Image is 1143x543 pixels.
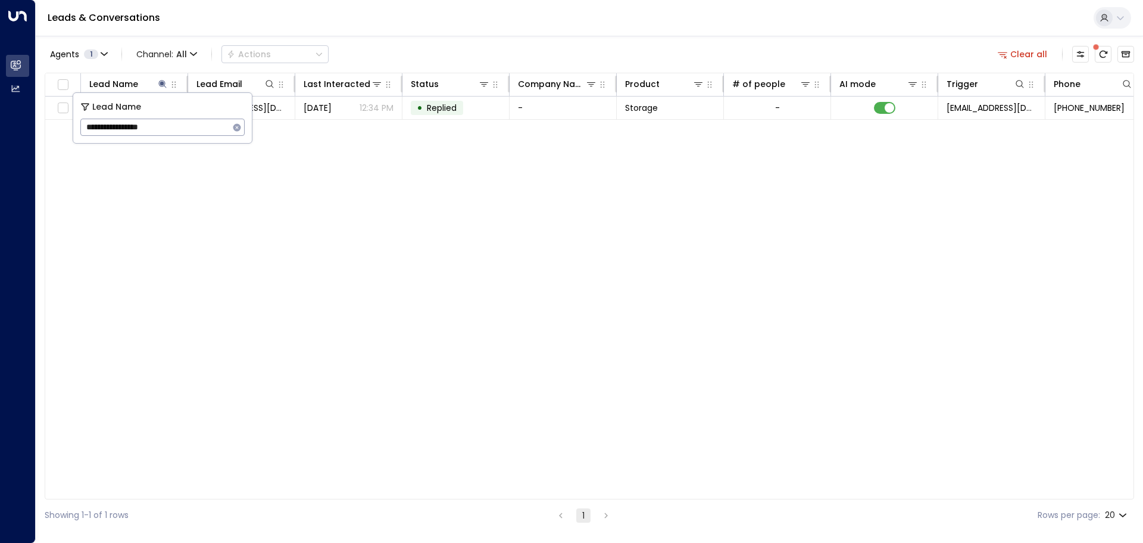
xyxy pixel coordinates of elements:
nav: pagination navigation [553,508,614,523]
div: Trigger [947,77,978,91]
button: Archived Leads [1117,46,1134,63]
div: - [775,102,780,114]
div: Product [625,77,660,91]
span: Yesterday [304,102,332,114]
span: Agents [50,50,79,58]
div: Phone [1054,77,1080,91]
span: Channel: [132,46,202,63]
div: # of people [732,77,811,91]
div: # of people [732,77,785,91]
span: All [176,49,187,59]
button: Agents1 [45,46,112,63]
div: Status [411,77,439,91]
button: Clear all [993,46,1053,63]
div: Product [625,77,704,91]
span: Toggle select row [55,101,70,116]
div: AI mode [839,77,876,91]
div: Lead Name [89,77,138,91]
a: Leads & Conversations [48,11,160,24]
div: Status [411,77,490,91]
div: Lead Email [196,77,242,91]
div: Lead Name [89,77,168,91]
div: Trigger [947,77,1026,91]
div: Showing 1-1 of 1 rows [45,509,129,522]
div: Last Interacted [304,77,370,91]
div: • [417,98,423,118]
span: Replied [427,102,457,114]
div: 20 [1105,507,1129,524]
span: Toggle select all [55,77,70,92]
button: page 1 [576,508,591,523]
label: Rows per page: [1038,509,1100,522]
div: Company Name [518,77,597,91]
div: Lead Email [196,77,276,91]
span: +447960636894 [1054,102,1125,114]
div: AI mode [839,77,919,91]
button: Actions [221,45,329,63]
button: Channel:All [132,46,202,63]
span: Lead Name [92,100,141,114]
span: 1 [84,49,98,59]
td: - [510,97,617,119]
span: Storage [625,102,658,114]
div: Phone [1054,77,1133,91]
button: Customize [1072,46,1089,63]
div: Button group with a nested menu [221,45,329,63]
div: Company Name [518,77,585,91]
span: There are new threads available. Refresh the grid to view the latest updates. [1095,46,1111,63]
p: 12:34 PM [360,102,394,114]
span: leads@space-station.co.uk [947,102,1036,114]
div: Actions [227,49,271,60]
div: Last Interacted [304,77,383,91]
